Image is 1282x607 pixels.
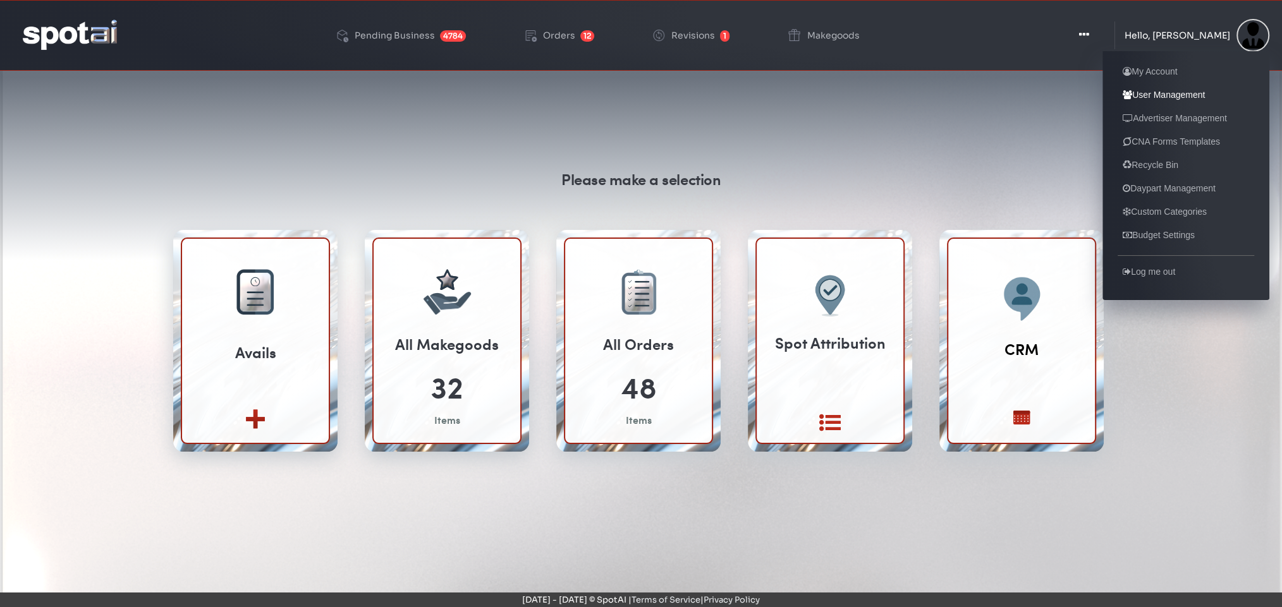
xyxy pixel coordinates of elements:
[523,28,538,43] img: order-play.png
[757,332,903,354] div: Spot Attribution
[1118,111,1232,126] a: Advertiser Management
[1118,181,1221,196] a: Daypart Management
[628,286,632,289] img: vector-39.svg
[776,8,870,63] a: Makegoods
[1118,134,1225,149] a: CNA Forms Templates
[250,277,260,286] img: group-29.png
[1004,338,1039,360] a: CRM
[561,168,721,190] div: Please make a selection
[671,31,715,40] div: Revisions
[395,333,499,355] div: All Makegoods
[221,390,290,439] img: create-new-2.svg
[513,8,604,63] a: Orders 12
[372,237,522,444] a: All Makegoods 32 Items
[621,364,657,408] div: 48
[440,30,466,42] span: 4784
[1118,204,1212,219] a: Custom Categories
[635,280,649,306] img: group-32.png
[355,31,435,40] div: Pending Business
[807,31,860,40] div: Makegoods
[987,434,1056,458] a: My Calendar
[1114,21,1115,49] img: line-1.svg
[236,269,274,315] img: group-27.png
[784,422,876,454] a: Google vs Post Logs
[987,393,1056,442] img: my_calendar_icon_BA2B1B_centered_bigger.svg
[324,8,476,63] a: Pending Business 4784
[633,269,638,274] img: vector-37.svg
[603,333,674,355] div: All Orders
[992,269,1052,329] img: CRM-V4.png
[628,292,632,295] img: vector-40.svg
[426,299,429,301] img: vector-34.svg
[1118,227,1200,243] a: Budget Settings
[247,291,264,306] img: group-28.png
[221,431,290,455] a: Create new
[632,594,700,605] a: Terms of Service
[1125,31,1230,40] div: Hello, [PERSON_NAME]
[628,280,632,283] img: vector-38.svg
[628,304,632,308] img: vector-42.svg
[704,594,760,605] a: Privacy Policy
[626,412,652,427] div: Items
[784,440,876,454] div: Google vs Post Logs
[638,269,644,274] img: vector-36.svg
[430,364,463,408] div: 32
[434,412,460,427] div: Items
[641,8,740,63] a: Revisions 1
[1118,87,1210,102] a: User Management
[23,20,117,49] img: logo-reversed.png
[334,28,350,43] img: deployed-code-history.png
[803,269,857,322] img: spot-attribution.png
[628,298,632,301] img: vector-41.svg
[543,31,575,40] div: Orders
[221,440,290,455] div: Create new
[1118,264,1180,279] a: Log me out
[564,237,713,444] a: All Orders 48 Items
[1118,64,1182,79] a: My Account
[1236,19,1269,52] img: Sterling Cooper & Partners
[1118,157,1183,172] a: Recycle Bin
[621,272,656,315] img: group-31.png
[720,30,730,42] span: 1
[580,30,594,42] span: 12
[182,341,329,363] div: Avails
[651,28,666,43] img: change-circle.png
